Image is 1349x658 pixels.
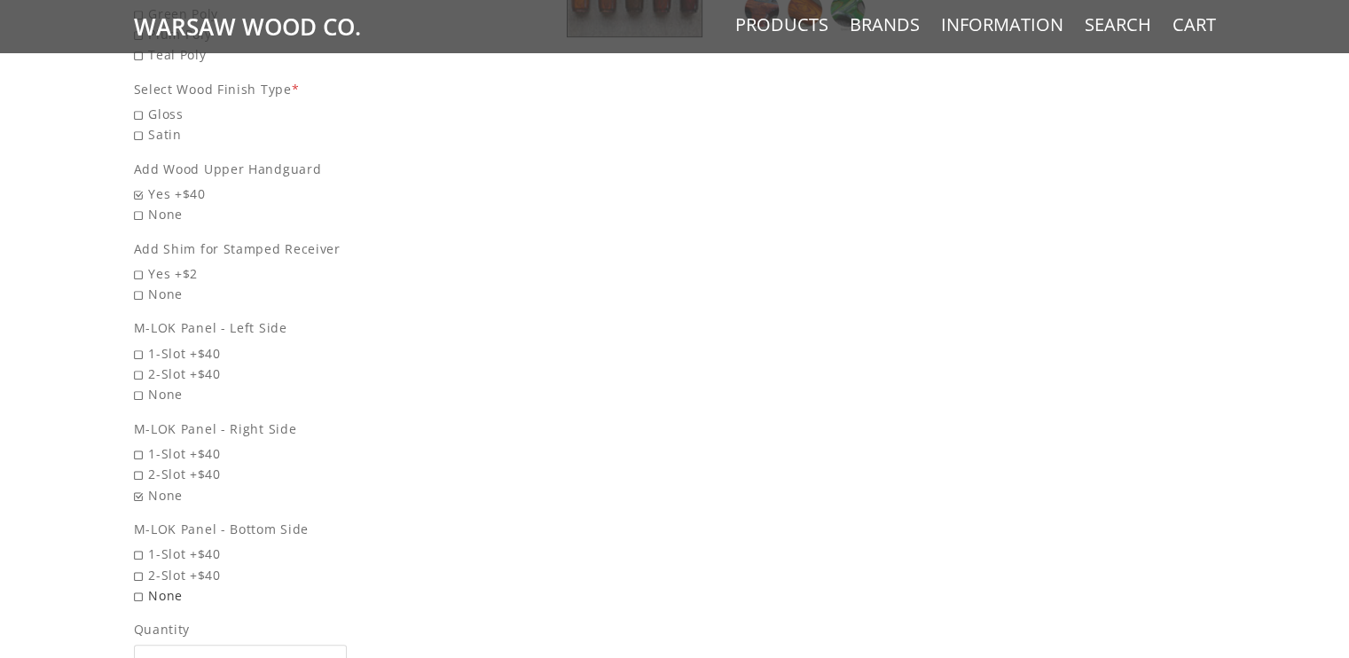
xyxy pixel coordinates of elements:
span: None [134,485,474,505]
div: Select Wood Finish Type [134,79,474,99]
div: Add Shim for Stamped Receiver [134,239,474,259]
a: Cart [1173,13,1216,36]
span: Quantity [134,619,347,639]
span: 1-Slot +$40 [134,443,474,464]
span: None [134,284,474,304]
span: None [134,384,474,404]
span: 2-Slot +$40 [134,464,474,484]
span: Gloss [134,104,474,124]
div: Add Wood Upper Handguard [134,159,474,179]
span: 2-Slot +$40 [134,565,474,585]
span: None [134,204,474,224]
a: Brands [850,13,920,36]
a: Information [941,13,1063,36]
span: 2-Slot +$40 [134,364,474,384]
span: None [134,585,474,606]
div: M-LOK Panel - Left Side [134,317,474,338]
div: M-LOK Panel - Right Side [134,419,474,439]
span: 1-Slot +$40 [134,343,474,364]
div: M-LOK Panel - Bottom Side [134,519,474,539]
a: Products [735,13,828,36]
span: Teal Poly [134,44,474,65]
span: Yes +$40 [134,184,474,204]
span: Satin [134,124,474,145]
span: Yes +$2 [134,263,474,284]
a: Search [1085,13,1151,36]
span: 1-Slot +$40 [134,544,474,564]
